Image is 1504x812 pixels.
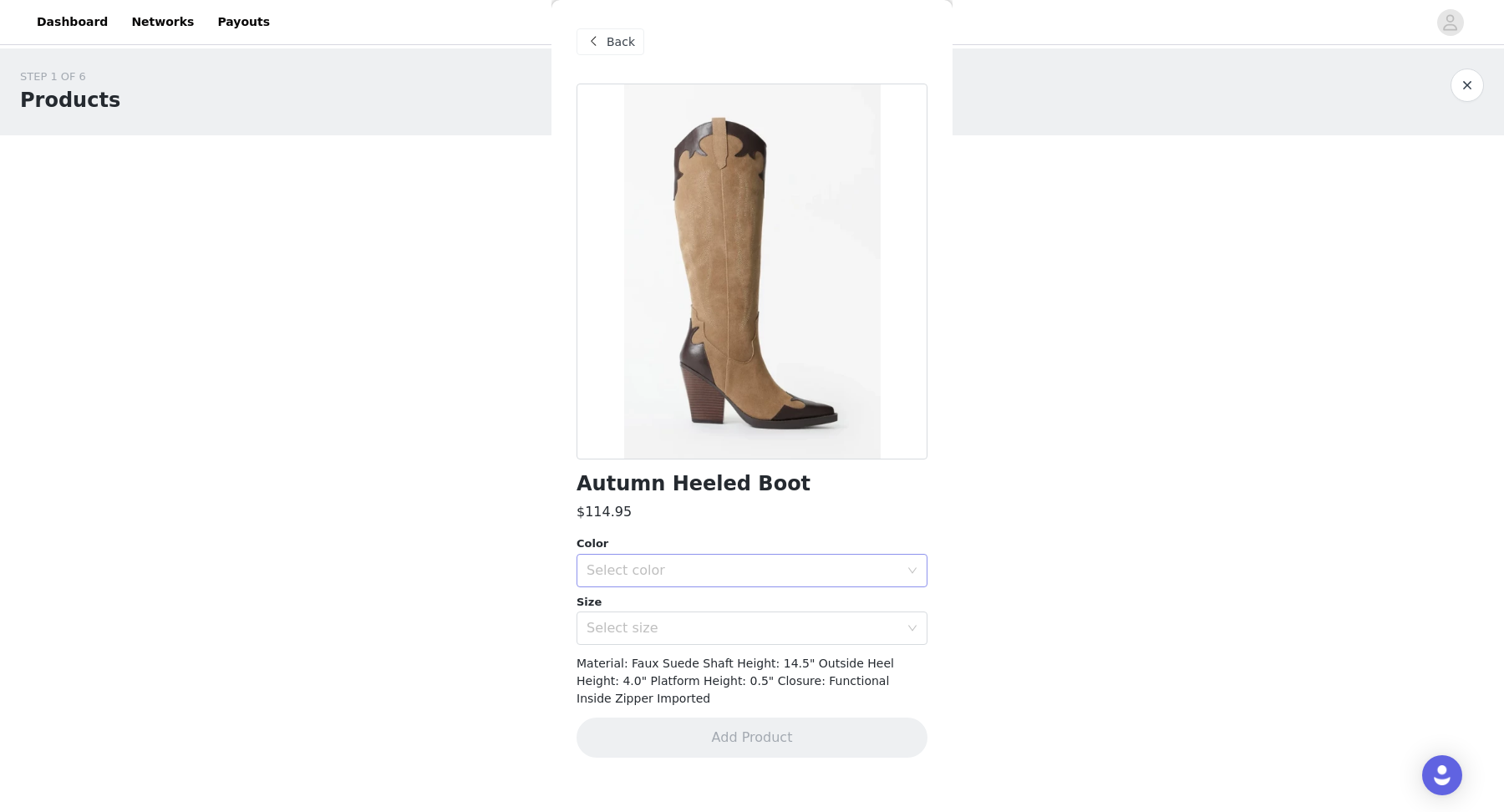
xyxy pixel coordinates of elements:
i: icon: down [907,623,917,635]
a: Networks [121,3,204,41]
h1: Products [20,85,120,115]
a: Payouts [207,3,280,41]
div: STEP 1 OF 6 [20,69,120,85]
div: Color [577,535,927,552]
h3: $114.95 [577,502,632,522]
button: Add Product [577,718,927,758]
span: Back [607,33,635,51]
i: icon: down [907,566,917,577]
div: avatar [1442,9,1458,36]
h1: Autumn Heeled Boot [577,473,810,495]
div: Open Intercom Messenger [1422,755,1462,795]
div: Select size [587,620,899,637]
div: Size [577,594,927,611]
span: Material: Faux Suede Shaft Height: 14.5" Outside Heel Height: 4.0" Platform Height: 0.5" Closure:... [577,657,894,705]
div: Select color [587,562,899,579]
a: Dashboard [27,3,118,41]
